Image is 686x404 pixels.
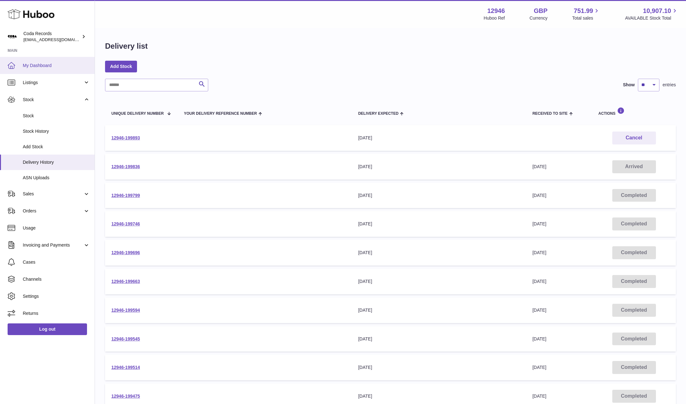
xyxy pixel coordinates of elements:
span: Stock History [23,128,90,134]
span: [DATE] [533,336,546,341]
span: Invoicing and Payments [23,242,83,248]
div: Coda Records [23,31,80,43]
strong: GBP [534,7,547,15]
span: Total sales [572,15,600,21]
a: 12946-199893 [111,135,140,140]
span: Delivery History [23,159,90,165]
span: Your Delivery Reference Number [184,112,257,116]
a: Log out [8,323,87,335]
div: [DATE] [358,279,520,285]
span: [DATE] [533,250,546,255]
span: [DATE] [533,394,546,399]
button: Cancel [612,132,656,144]
label: Show [623,82,635,88]
span: Listings [23,80,83,86]
span: My Dashboard [23,63,90,69]
span: [DATE] [533,221,546,226]
span: ASN Uploads [23,175,90,181]
span: Stock [23,97,83,103]
div: [DATE] [358,221,520,227]
div: Currency [530,15,548,21]
span: Received to Site [533,112,568,116]
a: 10,907.10 AVAILABLE Stock Total [625,7,678,21]
span: Sales [23,191,83,197]
span: [EMAIL_ADDRESS][DOMAIN_NAME] [23,37,93,42]
a: 12946-199545 [111,336,140,341]
span: Usage [23,225,90,231]
a: 12946-199594 [111,308,140,313]
span: 751.99 [574,7,593,15]
div: [DATE] [358,336,520,342]
span: [DATE] [533,365,546,370]
span: Settings [23,293,90,299]
a: 12946-199696 [111,250,140,255]
div: Actions [598,107,670,116]
a: 12946-199663 [111,279,140,284]
span: [DATE] [533,308,546,313]
a: 12946-199514 [111,365,140,370]
span: Unique Delivery Number [111,112,164,116]
span: Stock [23,113,90,119]
span: 10,907.10 [643,7,671,15]
div: [DATE] [358,135,520,141]
a: 12946-199836 [111,164,140,169]
span: [DATE] [533,164,546,169]
a: Add Stock [105,61,137,72]
a: 12946-199475 [111,394,140,399]
span: AVAILABLE Stock Total [625,15,678,21]
span: Cases [23,259,90,265]
span: Add Stock [23,144,90,150]
a: 751.99 Total sales [572,7,600,21]
div: [DATE] [358,164,520,170]
div: [DATE] [358,307,520,313]
a: 12946-199799 [111,193,140,198]
span: Channels [23,276,90,282]
img: haz@pcatmedia.com [8,32,17,41]
span: entries [663,82,676,88]
div: Huboo Ref [484,15,505,21]
span: [DATE] [533,279,546,284]
div: [DATE] [358,193,520,199]
span: Delivery Expected [358,112,398,116]
a: 12946-199746 [111,221,140,226]
span: [DATE] [533,193,546,198]
div: [DATE] [358,364,520,370]
span: Returns [23,310,90,316]
span: Orders [23,208,83,214]
strong: 12946 [487,7,505,15]
h1: Delivery list [105,41,148,51]
div: [DATE] [358,393,520,399]
div: [DATE] [358,250,520,256]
